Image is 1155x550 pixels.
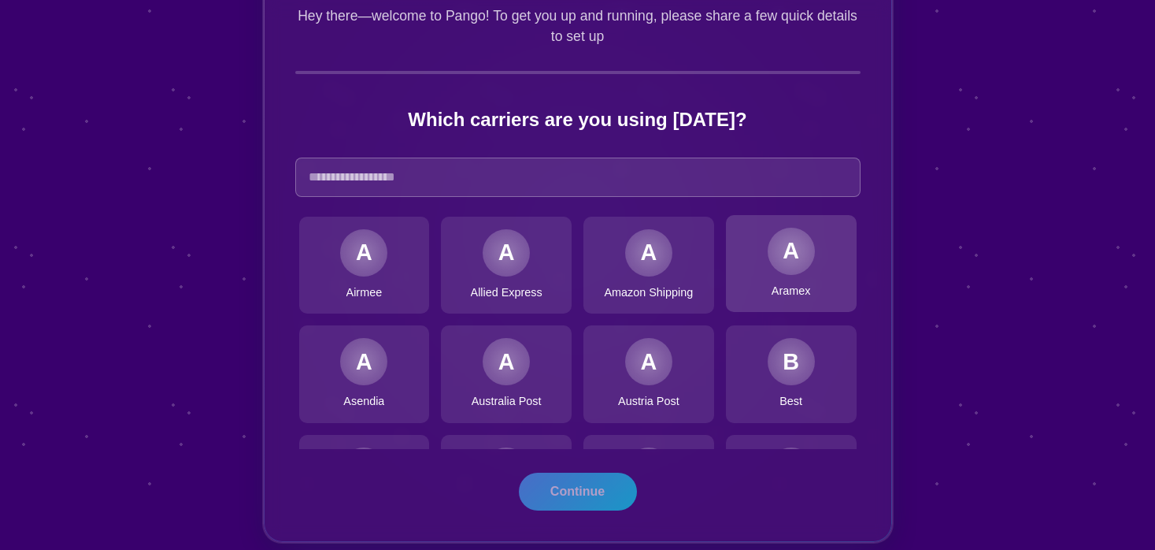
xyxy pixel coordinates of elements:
div: A [640,345,657,379]
div: A [498,236,515,269]
div: A [356,236,372,269]
div: A [640,236,657,269]
div: A [783,234,799,268]
span: Airmee [346,284,383,302]
div: A [498,345,515,379]
span: Best [779,393,802,411]
p: Hey there—welcome to Pango! To get you up and running, please share a few quick details to set up [295,6,861,47]
div: A [356,345,372,379]
button: Continue [519,473,637,511]
span: Allied Express [471,284,542,302]
span: Australia Post [472,393,542,411]
div: B [783,345,799,379]
span: Austria Post [618,393,679,411]
span: Asendia [343,393,384,411]
span: Aramex [772,283,811,300]
h2: Which carriers are you using [DATE]? [295,106,861,134]
span: Amazon Shipping [604,284,693,302]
